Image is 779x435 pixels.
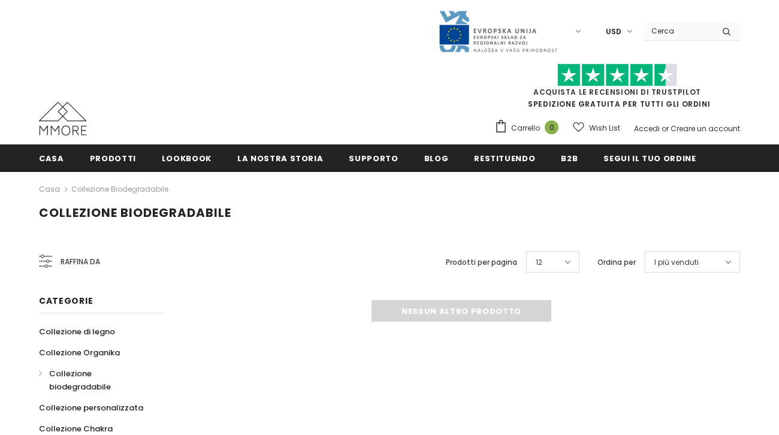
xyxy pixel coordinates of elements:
span: SPEDIZIONE GRATUITA PER TUTTI GLI ORDINI [494,69,740,109]
a: Prodotti [90,144,136,171]
span: USD [606,26,621,38]
a: Collezione personalizzata [39,397,143,418]
a: Accedi [634,123,660,134]
span: Lookbook [162,153,212,164]
a: La nostra storia [237,144,323,171]
span: Prodotti [90,153,136,164]
a: supporto [349,144,398,171]
label: Prodotti per pagina [446,256,517,268]
a: Casa [39,182,60,197]
a: Wish List [573,117,620,138]
label: Ordina per [597,256,636,268]
a: Restituendo [474,144,535,171]
span: Categorie [39,295,93,307]
a: Collezione biodegradabile [71,184,168,194]
span: Collezione biodegradabile [49,368,111,392]
a: Carrello 0 [494,119,564,137]
span: Raffina da [61,255,100,268]
span: I più venduti [654,256,699,268]
a: Collezione Organika [39,342,120,363]
a: Casa [39,144,64,171]
span: Carrello [511,122,540,134]
span: Casa [39,153,64,164]
span: or [662,123,669,134]
a: Collezione di legno [39,321,115,342]
span: Segui il tuo ordine [603,153,696,164]
span: B2B [561,153,578,164]
a: Lookbook [162,144,212,171]
img: Javni Razpis [438,10,558,53]
input: Search Site [644,22,713,40]
span: supporto [349,153,398,164]
span: Collezione personalizzata [39,402,143,413]
a: Blog [424,144,449,171]
span: Restituendo [474,153,535,164]
a: Collezione biodegradabile [39,363,152,397]
span: Blog [424,153,449,164]
a: Javni Razpis [438,26,558,36]
img: Casi MMORE [39,102,87,135]
span: La nostra storia [237,153,323,164]
a: B2B [561,144,578,171]
a: Acquista le recensioni di TrustPilot [533,87,701,97]
span: Collezione biodegradabile [39,204,231,221]
span: Collezione Organika [39,347,120,358]
span: Collezione di legno [39,326,115,337]
a: Creare un account [671,123,740,134]
a: Segui il tuo ordine [603,144,696,171]
span: Collezione Chakra [39,423,113,434]
span: 0 [545,120,558,134]
span: Wish List [589,122,620,134]
img: Fidati di Pilot Stars [557,64,677,87]
span: 12 [536,256,542,268]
